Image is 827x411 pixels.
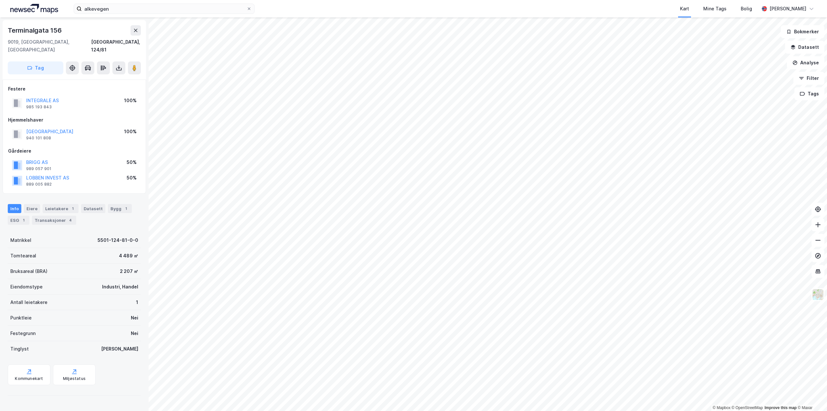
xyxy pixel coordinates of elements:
[785,41,824,54] button: Datasett
[769,5,806,13] div: [PERSON_NAME]
[8,25,63,36] div: Terminalgata 156
[8,116,141,124] div: Hjemmelshaver
[123,205,129,212] div: 1
[10,4,58,14] img: logo.a4113a55bc3d86da70a041830d287a7e.svg
[91,38,141,54] div: [GEOGRAPHIC_DATA], 124/81
[8,216,29,225] div: ESG
[732,406,763,410] a: OpenStreetMap
[10,236,31,244] div: Matrikkel
[787,56,824,69] button: Analyse
[98,236,138,244] div: 5501-124-81-0-0
[10,314,32,322] div: Punktleie
[794,87,824,100] button: Tags
[8,147,141,155] div: Gårdeiere
[26,182,52,187] div: 889 005 882
[8,204,21,213] div: Info
[703,5,727,13] div: Mine Tags
[20,217,27,223] div: 1
[795,380,827,411] iframe: Chat Widget
[124,97,137,104] div: 100%
[131,314,138,322] div: Nei
[119,252,138,260] div: 4 489 ㎡
[127,158,137,166] div: 50%
[795,380,827,411] div: Kontrollprogram for chat
[124,128,137,135] div: 100%
[26,166,51,171] div: 989 057 901
[43,204,79,213] div: Leietakere
[81,204,105,213] div: Datasett
[8,61,63,74] button: Tag
[102,283,138,291] div: Industri, Handel
[69,205,76,212] div: 1
[120,267,138,275] div: 2 207 ㎡
[136,298,138,306] div: 1
[812,288,824,301] img: Z
[8,85,141,93] div: Festere
[781,25,824,38] button: Bokmerker
[67,217,74,223] div: 4
[10,283,43,291] div: Eiendomstype
[10,298,47,306] div: Antall leietakere
[10,267,47,275] div: Bruksareal (BRA)
[24,204,40,213] div: Eiere
[101,345,138,353] div: [PERSON_NAME]
[82,4,246,14] input: Søk på adresse, matrikkel, gårdeiere, leietakere eller personer
[26,135,51,141] div: 940 101 808
[26,104,52,110] div: 985 193 843
[680,5,689,13] div: Kart
[10,345,29,353] div: Tinglyst
[108,204,132,213] div: Bygg
[63,376,86,381] div: Miljøstatus
[32,216,76,225] div: Transaksjoner
[10,330,36,337] div: Festegrunn
[741,5,752,13] div: Bolig
[10,252,36,260] div: Tomteareal
[127,174,137,182] div: 50%
[15,376,43,381] div: Kommunekart
[765,406,797,410] a: Improve this map
[8,38,91,54] div: 9019, [GEOGRAPHIC_DATA], [GEOGRAPHIC_DATA]
[131,330,138,337] div: Nei
[713,406,730,410] a: Mapbox
[793,72,824,85] button: Filter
